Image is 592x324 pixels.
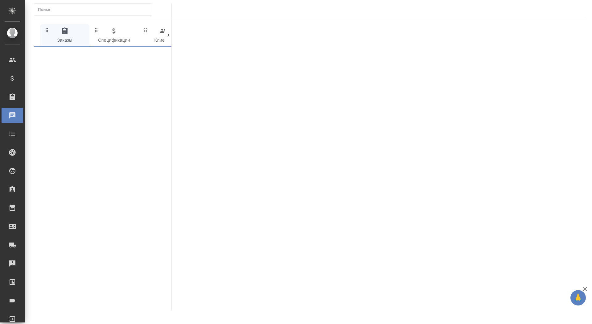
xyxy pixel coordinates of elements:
[570,290,586,305] button: 🙏
[93,27,99,33] svg: Зажми и перетащи, чтобы поменять порядок вкладок
[93,27,135,44] span: Спецификации
[44,27,50,33] svg: Зажми и перетащи, чтобы поменять порядок вкладок
[38,5,152,14] input: Поиск
[143,27,149,33] svg: Зажми и перетащи, чтобы поменять порядок вкладок
[573,291,583,304] span: 🙏
[44,27,86,44] span: Заказы
[142,27,184,44] span: Клиенты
